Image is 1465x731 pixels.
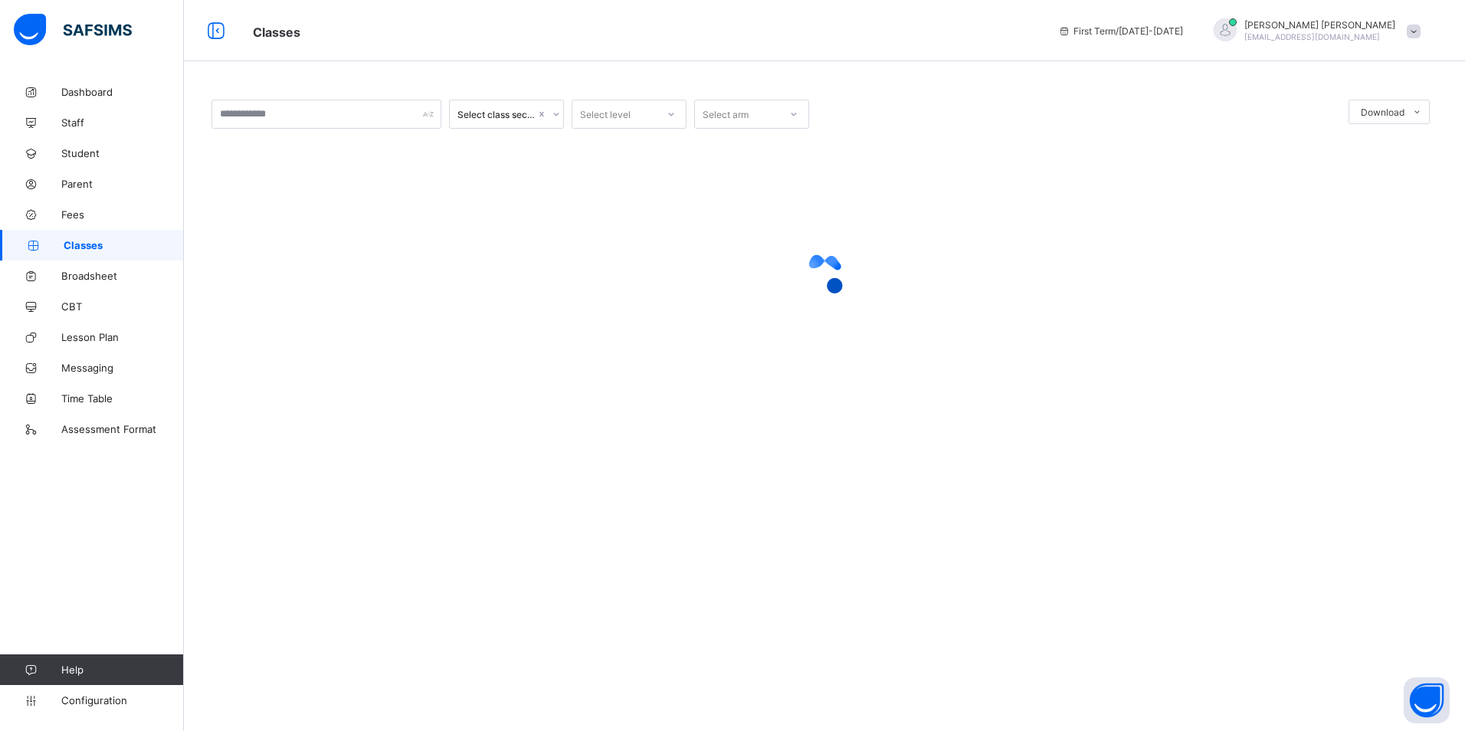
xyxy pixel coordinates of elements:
[61,270,184,282] span: Broadsheet
[1361,107,1404,118] span: Download
[457,109,536,120] div: Select class section
[1244,19,1395,31] span: [PERSON_NAME] [PERSON_NAME]
[1058,25,1183,37] span: session/term information
[64,239,184,251] span: Classes
[703,100,749,129] div: Select arm
[61,362,184,374] span: Messaging
[61,116,184,129] span: Staff
[61,86,184,98] span: Dashboard
[61,331,184,343] span: Lesson Plan
[580,100,631,129] div: Select level
[1198,18,1428,44] div: AbdulazizRavat
[61,423,184,435] span: Assessment Format
[61,178,184,190] span: Parent
[61,664,183,676] span: Help
[1244,32,1380,41] span: [EMAIL_ADDRESS][DOMAIN_NAME]
[61,208,184,221] span: Fees
[61,694,183,706] span: Configuration
[61,147,184,159] span: Student
[14,14,132,46] img: safsims
[1404,677,1450,723] button: Open asap
[61,300,184,313] span: CBT
[253,25,300,40] span: Classes
[61,392,184,405] span: Time Table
